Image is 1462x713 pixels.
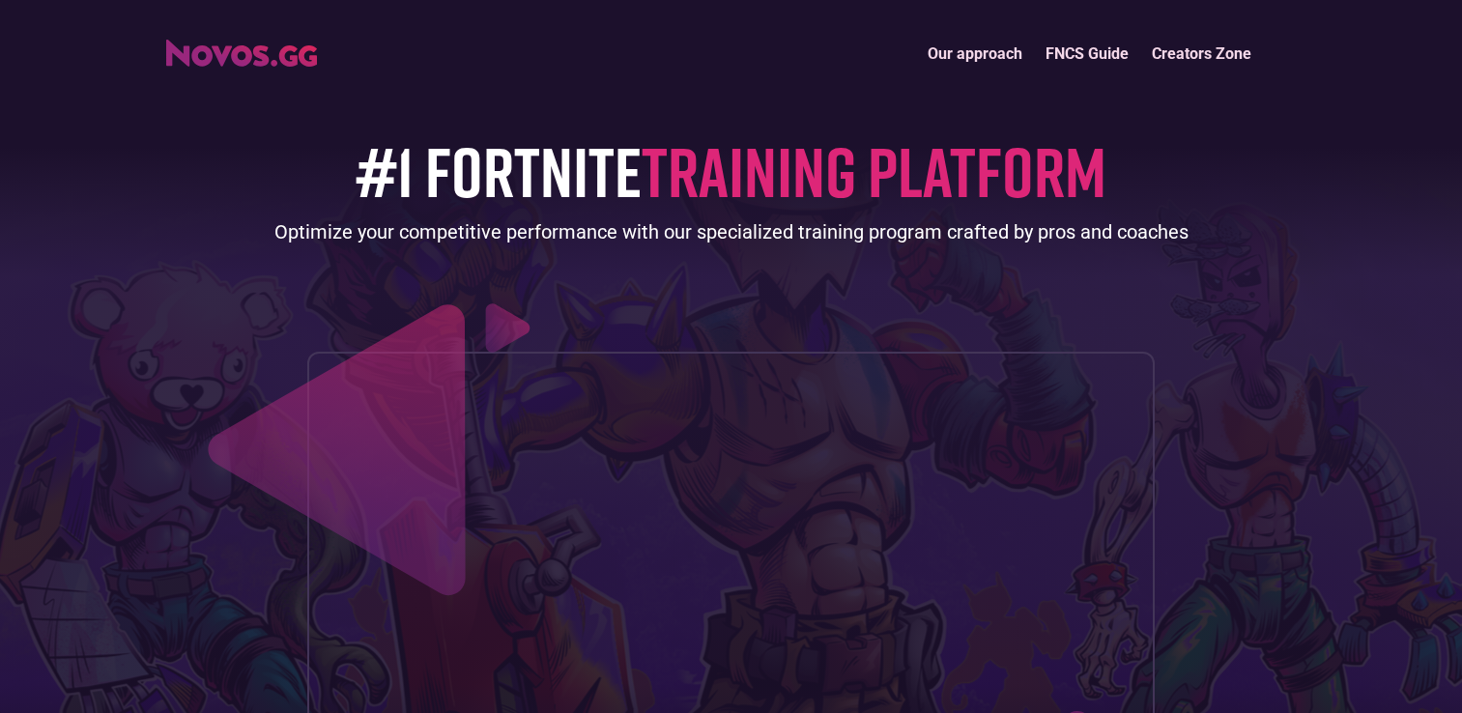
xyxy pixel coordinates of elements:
[916,33,1034,74] a: Our approach
[642,128,1106,213] span: TRAINING PLATFORM
[1140,33,1263,74] a: Creators Zone
[166,33,317,67] a: home
[274,218,1189,245] div: Optimize your competitive performance with our specialized training program crafted by pros and c...
[356,132,1106,209] h1: #1 FORTNITE
[1034,33,1140,74] a: FNCS Guide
